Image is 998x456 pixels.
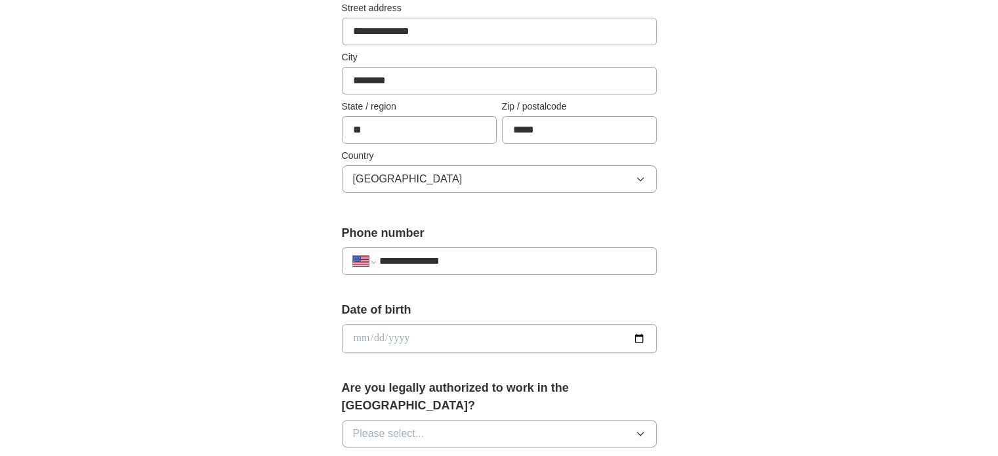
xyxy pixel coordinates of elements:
label: State / region [342,100,497,114]
label: Street address [342,1,657,15]
label: City [342,51,657,64]
button: Please select... [342,420,657,447]
label: Date of birth [342,301,657,319]
span: Please select... [353,426,425,442]
label: Are you legally authorized to work in the [GEOGRAPHIC_DATA]? [342,379,657,415]
span: [GEOGRAPHIC_DATA] [353,171,463,187]
button: [GEOGRAPHIC_DATA] [342,165,657,193]
label: Zip / postalcode [502,100,657,114]
label: Phone number [342,224,657,242]
label: Country [342,149,657,163]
